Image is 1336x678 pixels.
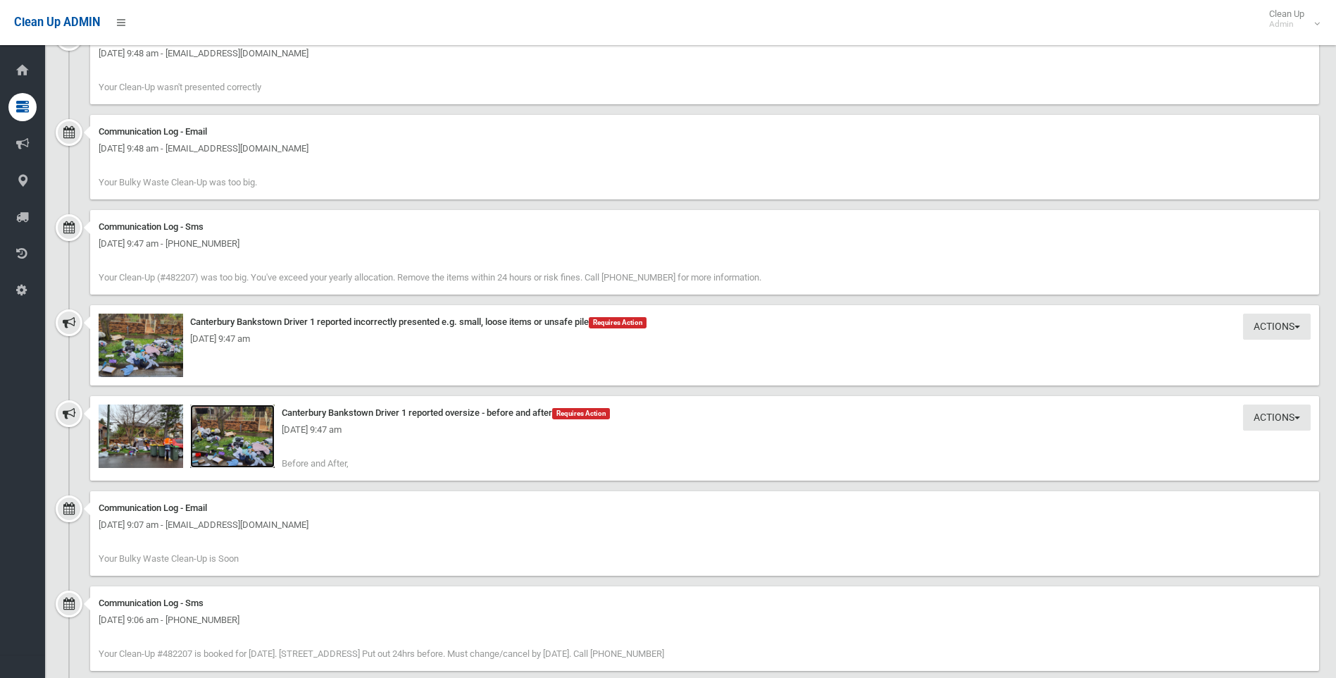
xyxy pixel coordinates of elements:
[1243,405,1311,431] button: Actions
[99,648,664,659] span: Your Clean-Up #482207 is booked for [DATE]. [STREET_ADDRESS] Put out 24hrs before. Must change/ca...
[1262,8,1318,30] span: Clean Up
[99,500,1311,517] div: Communication Log - Email
[99,612,1311,629] div: [DATE] 9:06 am - [PHONE_NUMBER]
[589,317,647,328] span: Requires Action
[1269,19,1304,30] small: Admin
[99,218,1311,235] div: Communication Log - Sms
[99,421,1311,438] div: [DATE] 9:47 am
[99,235,1311,252] div: [DATE] 9:47 am - [PHONE_NUMBER]
[99,82,261,92] span: Your Clean-Up wasn't presented correctly
[99,517,1311,534] div: [DATE] 9:07 am - [EMAIL_ADDRESS][DOMAIN_NAME]
[99,405,183,468] img: 2025-09-1009.41.477752879315119175493.jpg
[99,314,183,377] img: 2025-09-1009.47.325675074605007750140.jpg
[99,45,1311,62] div: [DATE] 9:48 am - [EMAIL_ADDRESS][DOMAIN_NAME]
[190,405,275,468] img: 2025-09-1009.47.168564150842631865334.jpg
[282,458,349,469] span: Before and After,
[99,331,1311,347] div: [DATE] 9:47 am
[99,314,1311,331] div: Canterbury Bankstown Driver 1 reported incorrectly presented e.g. small, loose items or unsafe pile
[14,16,100,29] span: Clean Up ADMIN
[99,553,239,564] span: Your Bulky Waste Clean-Up is Soon
[1243,314,1311,340] button: Actions
[99,177,257,187] span: Your Bulky Waste Clean-Up was too big.
[99,123,1311,140] div: Communication Log - Email
[99,140,1311,157] div: [DATE] 9:48 am - [EMAIL_ADDRESS][DOMAIN_NAME]
[552,408,610,419] span: Requires Action
[99,272,761,283] span: Your Clean-Up (#482207) was too big. You've exceed your yearly allocation. Remove the items withi...
[99,405,1311,421] div: Canterbury Bankstown Driver 1 reported oversize - before and after
[99,595,1311,612] div: Communication Log - Sms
